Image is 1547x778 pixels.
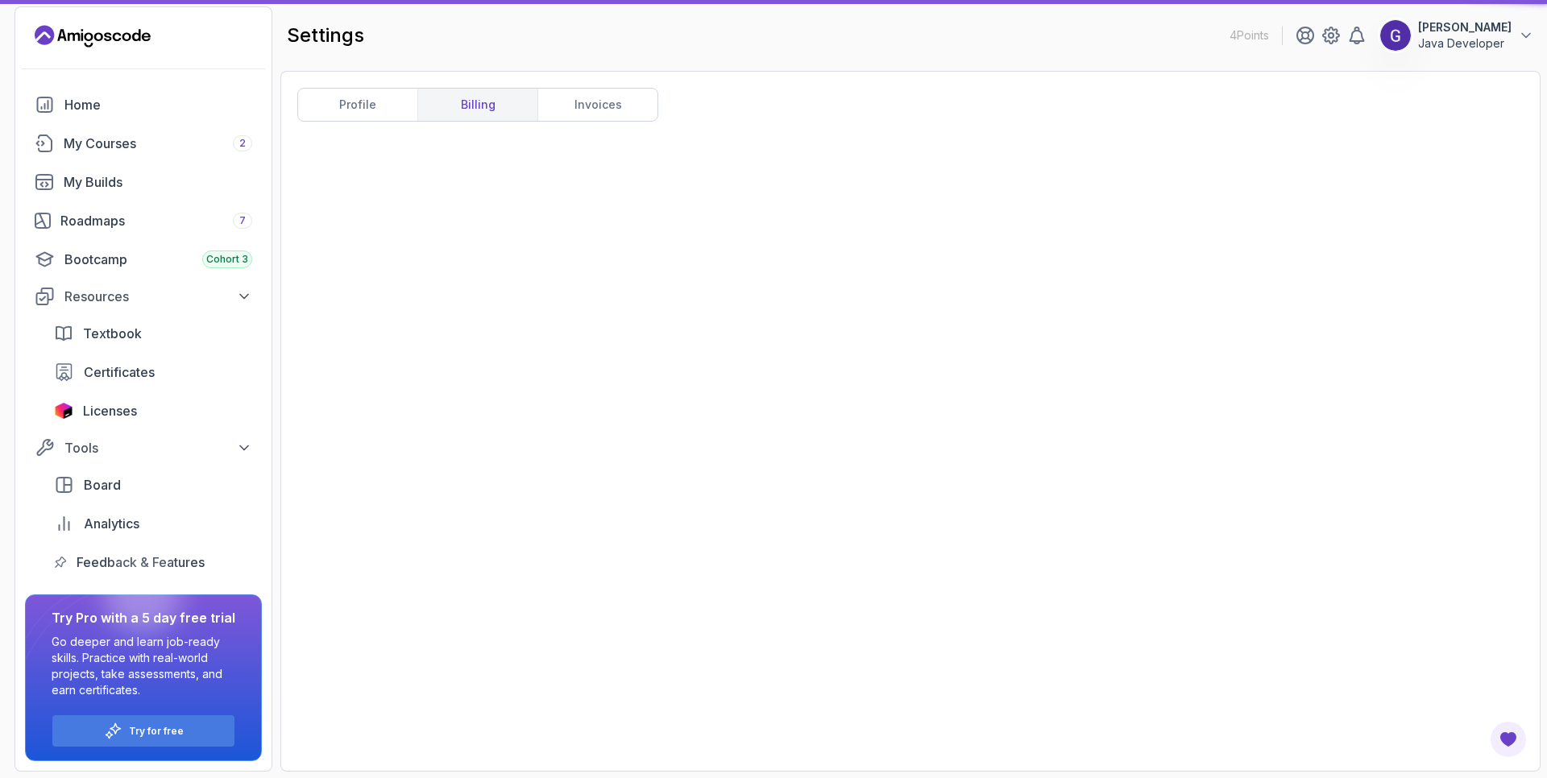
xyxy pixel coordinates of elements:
a: billing [417,89,537,121]
a: courses [25,127,262,159]
span: 2 [239,137,246,150]
div: My Courses [64,134,252,153]
a: board [44,469,262,501]
span: Feedback & Features [77,552,205,572]
button: Try for free [52,714,235,747]
p: 4 Points [1230,27,1269,43]
p: [PERSON_NAME] [1418,19,1512,35]
p: Java Developer [1418,35,1512,52]
a: profile [298,89,417,121]
a: Landing page [35,23,151,49]
span: Certificates [84,362,155,382]
a: invoices [537,89,657,121]
button: Resources [25,282,262,311]
span: Cohort 3 [206,253,248,266]
a: licenses [44,395,262,427]
button: Open Feedback Button [1489,720,1528,759]
span: Textbook [83,324,142,343]
img: jetbrains icon [54,403,73,419]
a: home [25,89,262,121]
span: Analytics [84,514,139,533]
span: 7 [239,214,246,227]
a: certificates [44,356,262,388]
div: My Builds [64,172,252,192]
a: feedback [44,546,262,578]
span: Licenses [83,401,137,420]
p: Go deeper and learn job-ready skills. Practice with real-world projects, take assessments, and ea... [52,634,235,698]
div: Home [64,95,252,114]
a: Try for free [129,725,184,738]
a: builds [25,166,262,198]
div: Bootcamp [64,250,252,269]
button: Tools [25,433,262,462]
h2: settings [287,23,364,48]
img: user profile image [1380,20,1411,51]
a: roadmaps [25,205,262,237]
button: user profile image[PERSON_NAME]Java Developer [1379,19,1534,52]
a: analytics [44,507,262,540]
div: Resources [64,287,252,306]
span: Board [84,475,121,495]
a: bootcamp [25,243,262,275]
div: Roadmaps [60,211,252,230]
div: Tools [64,438,252,457]
a: textbook [44,317,262,350]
